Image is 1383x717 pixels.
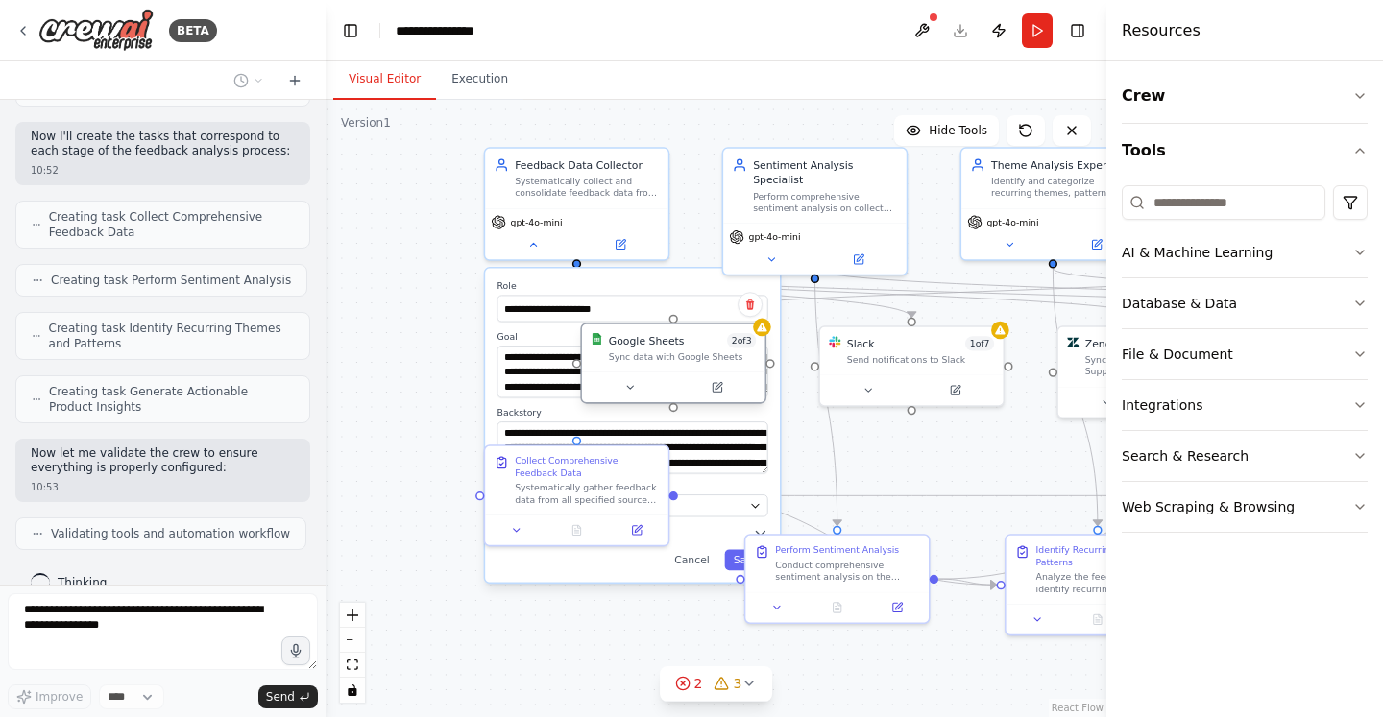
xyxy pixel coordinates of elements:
[847,354,994,366] div: Send notifications to Slack
[8,684,91,709] button: Improve
[775,560,919,584] div: Conduct comprehensive sentiment analysis on the consolidated feedback dataset for {product_name}....
[58,575,118,590] span: Thinking...
[1067,336,1079,347] img: Zendesk
[333,60,436,100] button: Visual Editor
[51,526,290,541] span: Validating tools and automation workflow
[591,333,602,345] img: Google Sheets
[31,163,295,178] div: 10:52
[281,636,310,665] button: Click to speak your automation idea
[991,157,1135,172] div: Theme Analysis Expert
[722,147,909,275] div: Sentiment Analysis SpecialistPerform comprehensive sentiment analysis on collected feedback data ...
[1122,124,1368,178] button: Tools
[738,292,763,317] button: Delete node
[497,407,768,418] label: Backstory
[609,333,685,347] div: Google Sheets
[258,685,318,708] button: Send
[515,176,659,200] div: Systematically collect and consolidate feedback data from multiple sources including {data_source...
[340,603,365,628] button: zoom in
[49,384,294,415] span: Creating task Generate Actionable Product Insights
[1122,329,1368,379] button: File & Document
[1005,534,1191,635] div: Identify Recurring Themes and PatternsAnalyze the feedback data to identify recurring themes, top...
[578,236,663,254] button: Open in side panel
[515,455,659,479] div: Collect Comprehensive Feedback Data
[340,678,365,703] button: toggle interactivity
[497,526,768,540] button: Advanced Options
[1036,544,1180,568] div: Identify Recurring Themes and Patterns
[279,69,310,92] button: Start a new chat
[1085,354,1232,378] div: Sync records with Zendesk Support
[847,336,875,350] div: Slack
[1122,227,1368,277] button: AI & Machine Learning
[724,550,767,571] button: Save
[340,628,365,653] button: zoom out
[1056,325,1243,418] div: ZendeskZendeskSync records with Zendesk Support
[484,147,670,261] div: Feedback Data CollectorSystematically collect and consolidate feedback data from multiple sources...
[1122,178,1368,548] div: Tools
[497,331,768,343] label: Goal
[341,115,391,131] div: Version 1
[829,336,840,347] img: Slack
[734,674,742,693] span: 3
[340,653,365,678] button: fit view
[31,446,295,476] p: Now let me validate the crew to ensure everything is properly configured:
[38,9,154,52] img: Logo
[938,571,996,592] g: Edge from 487d17c1-59f9-404f-8065-1e0b71a4fd09 to 2d6757e5-0381-48ba-a1c6-cd92a6dfbf2c
[1122,380,1368,430] button: Integrations
[36,689,83,705] span: Improve
[1122,482,1368,532] button: Web Scraping & Browsing
[515,482,659,506] div: Systematically gather feedback data from all specified sources in {data_sources} for {product_nam...
[727,333,756,347] span: Number of enabled actions
[960,147,1147,261] div: Theme Analysis ExpertIdentify and categorize recurring themes, patterns, and topics within feedba...
[775,544,899,556] div: Perform Sentiment Analysis
[1122,431,1368,481] button: Search & Research
[396,21,495,40] nav: breadcrumb
[753,190,897,214] div: Perform comprehensive sentiment analysis on collected feedback data for {product_name}, categoriz...
[436,60,523,100] button: Execution
[49,209,294,240] span: Creating task Collect Comprehensive Feedback Data
[1085,336,1129,350] div: Zendesk
[1122,69,1368,123] button: Crew
[609,351,756,363] div: Sync data with Google Sheets
[266,689,295,705] span: Send
[484,444,670,546] div: Collect Comprehensive Feedback DataSystematically gather feedback data from all specified sources...
[806,599,869,617] button: No output available
[611,521,662,539] button: Open in side panel
[678,489,1257,503] g: Edge from 9464267d-4d82-46a8-b34f-43b3fd31ff85 to a5966116-9f34-4ee7-bd57-81db3508f3a2
[675,378,760,396] button: Open in side panel
[748,231,800,243] span: gpt-4o-mini
[753,157,897,187] div: Sentiment Analysis Specialist
[515,157,659,172] div: Feedback Data Collector
[808,269,845,526] g: Edge from fcbd8d80-3acf-4f81-890c-ed47c52e8670 to 487d17c1-59f9-404f-8065-1e0b71a4fd09
[169,19,217,42] div: BETA
[546,521,609,539] button: No output available
[340,603,365,703] div: React Flow controls
[818,325,1005,406] div: SlackSlack1of7Send notifications to Slack
[929,123,987,138] span: Hide Tools
[51,273,291,288] span: Creating task Perform Sentiment Analysis
[31,480,295,494] div: 10:53
[938,489,1257,586] g: Edge from 487d17c1-59f9-404f-8065-1e0b71a4fd09 to a5966116-9f34-4ee7-bd57-81db3508f3a2
[660,666,773,702] button: 23
[872,599,923,617] button: Open in side panel
[1066,610,1129,629] button: No output available
[1122,278,1368,328] button: Database & Data
[1046,269,1105,526] g: Edge from 334d49e0-7928-4d01-924f-c40f64005dab to 2d6757e5-0381-48ba-a1c6-cd92a6dfbf2c
[31,130,295,159] p: Now I'll create the tasks that correspond to each stage of the feedback analysis process:
[744,534,931,624] div: Perform Sentiment AnalysisConduct comprehensive sentiment analysis on the consolidated feedback d...
[337,17,364,44] button: Hide left sidebar
[894,115,999,146] button: Hide Tools
[511,216,563,227] span: gpt-4o-mini
[226,69,272,92] button: Switch to previous chat
[1036,571,1180,595] div: Analyze the feedback data to identify recurring themes, topics, and patterns for {product_name}. ...
[497,494,768,516] button: OpenAI - gpt-4o-mini
[497,483,768,494] label: Model
[1064,17,1091,44] button: Hide right sidebar
[666,269,1298,315] g: Edge from 3faec4dc-a3b9-4d52-9e9f-8d2ddf4feccb to c3343495-d1de-436e-b19d-909a9241b248
[666,550,718,571] button: Cancel
[497,280,768,292] label: Role
[986,216,1038,227] span: gpt-4o-mini
[965,336,994,350] span: Number of enabled actions
[49,321,294,351] span: Creating task Identify Recurring Themes and Patterns
[1055,236,1139,254] button: Open in side panel
[816,251,901,269] button: Open in side panel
